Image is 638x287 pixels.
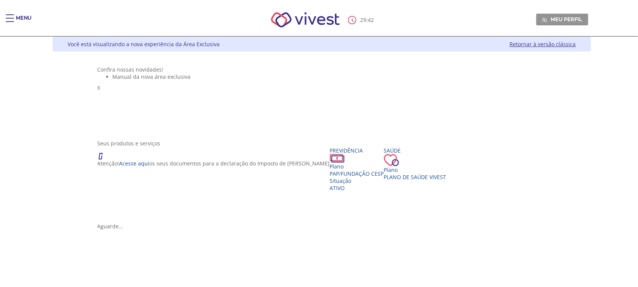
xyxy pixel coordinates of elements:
span: 42 [368,16,374,23]
span: Ativo [330,184,345,192]
div: Você está visualizando a nova experiência da Área Exclusiva [68,41,220,48]
span: X [98,84,101,91]
div: Plano [330,163,384,170]
img: ico_coracao.png [384,154,399,166]
div: : [348,16,375,24]
img: ico_dinheiro.png [330,154,345,163]
div: Situação [330,177,384,184]
div: Menu [16,14,31,30]
a: Acesse aqui [119,160,150,167]
a: Saúde PlanoPlano de Saúde VIVEST [384,147,446,181]
img: Meu perfil [542,17,548,23]
div: Confira nossas novidades! [98,66,547,73]
div: Saúde [384,147,446,154]
section: <span lang="pt-BR" dir="ltr">Visualizador do Conteúdo da Web</span> 1 [98,66,547,132]
a: Previdência PlanoPAP/Fundação CESP SituaçãoAtivo [330,147,384,192]
section: <span lang="en" dir="ltr">ProdutosCard</span> [98,140,547,230]
img: ico_atencao.png [98,147,110,160]
span: PAP/Fundação CESP [330,170,384,177]
span: Plano de Saúde VIVEST [384,173,446,181]
span: 29 [360,16,366,23]
div: Aguarde... [98,223,547,230]
div: Seus produtos e serviços [98,140,547,147]
div: Previdência [330,147,384,154]
span: Manual da nova área exclusiva [113,73,191,80]
a: Retornar à versão clássica [510,41,576,48]
div: Plano [384,166,446,173]
img: Vivest [263,4,348,36]
a: Meu perfil [536,14,588,25]
p: Atenção! os seus documentos para a declaração do Imposto de [PERSON_NAME] [98,160,330,167]
span: Meu perfil [551,16,582,23]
